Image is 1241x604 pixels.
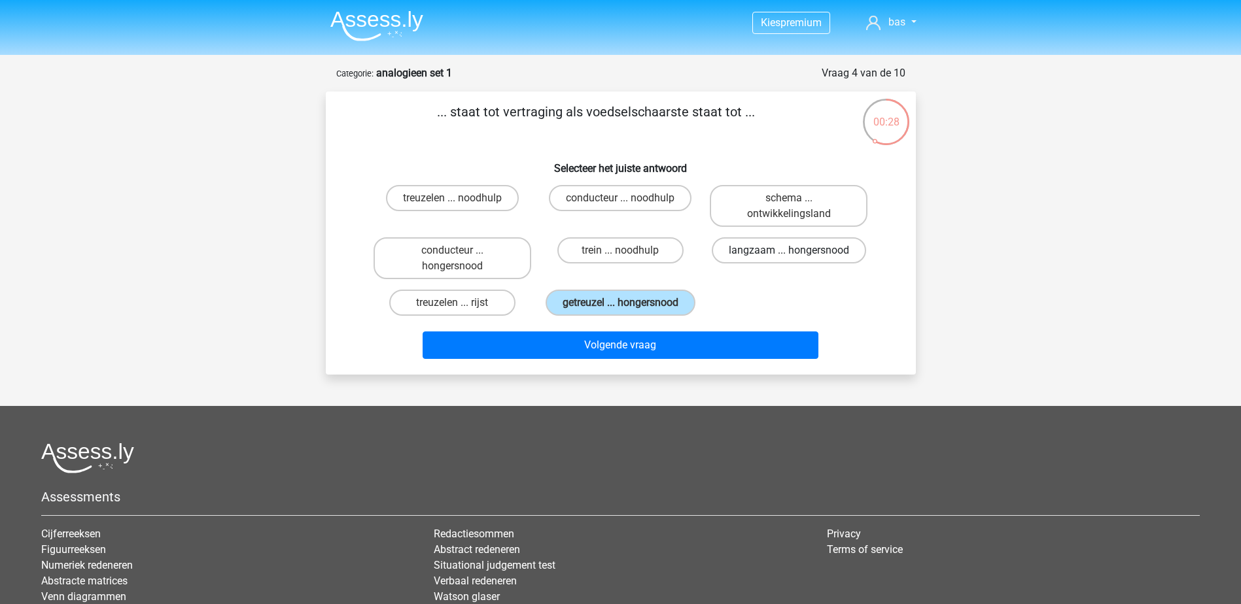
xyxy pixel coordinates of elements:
label: treuzelen ... rijst [389,290,516,316]
a: Situational judgement test [434,559,555,571]
h6: Selecteer het juiste antwoord [347,152,895,175]
small: Categorie: [336,69,374,78]
span: bas [888,16,905,28]
img: Assessly logo [41,443,134,473]
a: Venn diagrammen [41,590,126,603]
a: bas [861,14,921,30]
a: Kiespremium [753,14,830,31]
a: Figuurreeksen [41,543,106,556]
label: trein ... noodhulp [557,237,684,263]
a: Cijferreeksen [41,528,101,540]
label: langzaam ... hongersnood [712,237,866,263]
a: Watson glaser [434,590,500,603]
h5: Assessments [41,489,1200,505]
a: Abstract redeneren [434,543,520,556]
a: Numeriek redeneren [41,559,133,571]
div: Vraag 4 van de 10 [822,65,905,81]
strong: analogieen set 1 [376,67,452,79]
label: conducteur ... noodhulp [549,185,691,211]
p: ... staat tot vertraging als voedselschaarste staat tot ... [347,102,846,141]
a: Redactiesommen [434,528,514,540]
label: schema ... ontwikkelingsland [710,185,867,227]
button: Volgende vraag [423,331,818,359]
div: 00:28 [862,97,911,130]
a: Privacy [827,528,861,540]
span: Kies [761,16,780,29]
a: Verbaal redeneren [434,575,517,587]
label: getreuzel ... hongersnood [546,290,695,316]
img: Assessly [330,10,423,41]
label: treuzelen ... noodhulp [386,185,519,211]
span: premium [780,16,822,29]
a: Abstracte matrices [41,575,128,587]
a: Terms of service [827,543,903,556]
label: conducteur ... hongersnood [374,237,531,279]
